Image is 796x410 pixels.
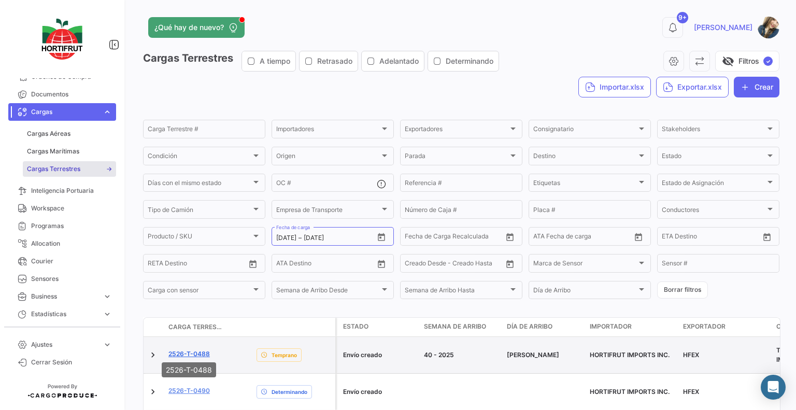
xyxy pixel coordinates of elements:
span: Inteligencia Portuaria [31,186,112,195]
span: Determinando [272,388,307,396]
span: Ajustes [31,340,98,349]
input: Hasta [431,234,477,242]
a: Workspace [8,200,116,217]
input: ATA Desde [276,261,308,268]
span: Tipo de Camión [148,207,251,215]
span: Cargas [31,107,98,117]
button: Borrar filtros [657,281,708,299]
button: Importar.xlsx [578,77,651,97]
input: Creado Hasta [453,261,500,268]
input: ATD Desde [533,234,566,242]
a: 2526-T-0488 [168,349,210,359]
a: Cargas Aéreas [23,126,116,142]
a: Courier [8,252,116,270]
span: Business [31,292,98,301]
span: Exportador [683,322,726,331]
span: Documentos [31,90,112,99]
a: Allocation [8,235,116,252]
div: Abrir Intercom Messenger [761,375,786,400]
button: Open calendar [502,229,518,245]
input: Hasta [304,234,350,242]
input: Desde [405,234,423,242]
input: Hasta [688,234,734,242]
span: HFEX [683,388,699,395]
span: Cargas Terrestres [27,164,80,174]
span: Condición [148,154,251,161]
a: Expand/Collapse Row [148,350,158,360]
span: Carga con sensor [148,288,251,295]
span: [PERSON_NAME] [694,22,752,33]
span: Origen [276,154,380,161]
span: Parada [405,154,508,161]
datatable-header-cell: Semana de Arribo [420,318,503,336]
input: Desde [662,234,680,242]
span: ¿Qué hay de nuevo? [154,22,224,33]
span: Empresa de Transporte [276,207,380,215]
button: Retrasado [300,51,358,71]
span: Estadísticas [31,309,98,319]
span: Cargas Marítimas [27,147,79,156]
span: Marca de Sensor [533,261,637,268]
a: Programas [8,217,116,235]
span: HORTIFRUT IMPORTS INC. [590,388,670,395]
img: 67520e24-8e31-41af-9406-a183c2b4e474.jpg [758,17,779,38]
span: Día de Arribo [533,288,637,295]
button: ¿Qué hay de nuevo? [148,17,245,38]
span: Allocation [31,239,112,248]
span: ✓ [763,56,773,66]
span: Semana de Arribo Hasta [405,288,508,295]
span: Envío creado [343,351,382,359]
button: Open calendar [245,256,261,272]
span: Etiquetas [533,181,637,188]
span: Stakeholders [662,127,765,134]
button: Exportar.xlsx [656,77,729,97]
span: Semana de Arribo Desde [276,288,380,295]
datatable-header-cell: Póliza [226,323,252,331]
input: Desde [148,261,166,268]
span: Estado [662,154,765,161]
span: HFEX [683,351,699,359]
span: Programas [31,221,112,231]
button: Crear [734,77,779,97]
span: Importador [590,322,632,331]
span: Cerrar Sesión [31,358,112,367]
h3: Cargas Terrestres [143,51,502,72]
span: expand_more [103,107,112,117]
span: Temprano [272,351,297,359]
span: expand_more [103,292,112,301]
img: logo-hortifrut.svg [36,12,88,66]
span: visibility_off [722,55,734,67]
input: Desde [276,234,296,242]
button: Adelantado [362,51,424,71]
span: Día de Arribo [507,322,552,331]
button: Open calendar [374,229,389,245]
button: Determinando [428,51,499,71]
span: Importadores [276,127,380,134]
span: Cargas Aéreas [27,129,70,138]
span: Producto / SKU [148,234,251,242]
a: 2526-T-0490 [168,386,210,395]
button: Open calendar [631,229,646,245]
span: Carga Terrestre # [168,322,222,332]
input: ATA Hasta [315,261,362,268]
span: Envío creado [343,388,382,395]
span: Determinando [446,56,493,66]
span: Estado de Asignación [662,181,765,188]
span: Días con el mismo estado [148,181,251,188]
input: Hasta [174,261,220,268]
a: Sensores [8,270,116,288]
div: 2526-T-0488 [162,362,216,377]
span: Consignatario [533,127,637,134]
a: Cargas Terrestres [23,161,116,177]
span: Semana de Arribo [424,322,486,331]
a: Inteligencia Portuaria [8,182,116,200]
span: expand_more [103,340,112,349]
button: Open calendar [502,256,518,272]
span: Destino [533,154,637,161]
a: Cargas Marítimas [23,144,116,159]
button: visibility_offFiltros✓ [715,51,779,72]
datatable-header-cell: Estado [337,318,420,336]
input: Creado Desde [405,261,446,268]
datatable-header-cell: Día de Arribo [503,318,586,336]
input: ATD Hasta [573,234,620,242]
